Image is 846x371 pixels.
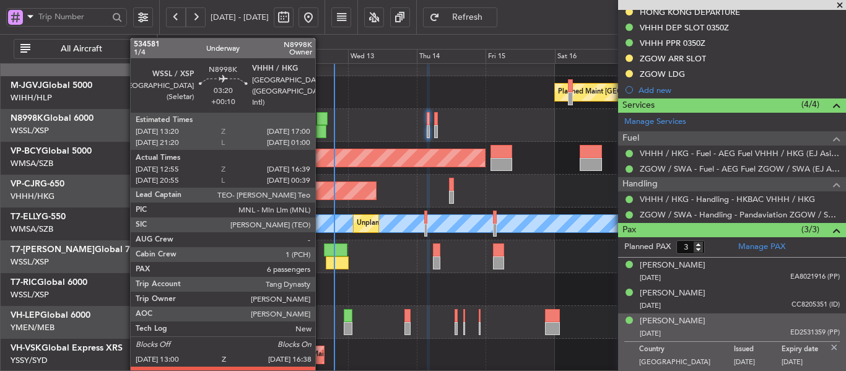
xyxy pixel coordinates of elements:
button: Refresh [423,7,497,27]
p: [DATE] [734,357,782,370]
span: Pax [622,223,636,237]
span: [DATE] [640,273,661,282]
a: WMSA/SZB [11,224,53,235]
button: All Aircraft [14,39,134,59]
span: Handling [622,177,658,191]
a: VP-CJRG-650 [11,180,64,188]
a: VH-LEPGlobal 6000 [11,311,90,320]
img: close [829,342,840,353]
a: N8998KGlobal 6000 [11,114,94,123]
a: WSSL/XSP [11,125,49,136]
span: T7-RIC [11,278,37,287]
a: Manage Services [624,116,686,128]
a: Manage PAX [738,241,785,253]
span: Services [622,98,655,113]
span: VH-LEP [11,311,40,320]
div: Tue 12 [279,49,348,64]
div: Planned Maint [GEOGRAPHIC_DATA] ([GEOGRAPHIC_DATA]) [236,247,431,266]
a: VP-BCYGlobal 5000 [11,147,92,155]
a: WSSL/XSP [11,256,49,268]
div: Sun 10 [141,49,210,64]
span: [DATE] [640,329,661,338]
a: WIHH/HLP [11,92,52,103]
div: ZGOW ARR SLOT [640,53,706,64]
label: Planned PAX [624,241,671,253]
p: Country [639,345,734,357]
div: Unplanned Maint Sydney ([PERSON_NAME] Intl) [276,346,429,364]
a: T7-RICGlobal 6000 [11,278,87,287]
span: T7-[PERSON_NAME] [11,245,95,254]
span: VH-VSK [11,344,41,352]
p: [DATE] [782,357,829,370]
div: Sat 16 [555,49,624,64]
a: VHHH / HKG - Handling - HKBAC VHHH / HKG [640,194,815,204]
div: Thu 14 [417,49,486,64]
div: Wed 13 [348,49,417,64]
a: T7-[PERSON_NAME]Global 7500 [11,245,145,254]
a: VHHH / HKG - Fuel - AEG Fuel VHHH / HKG (EJ Asia Only) [640,148,840,159]
a: T7-ELLYG-550 [11,212,66,221]
div: [PERSON_NAME] [640,315,705,328]
div: [PERSON_NAME] [640,260,705,272]
div: [PERSON_NAME] [640,287,705,300]
span: All Aircraft [33,45,130,53]
span: VP-BCY [11,147,41,155]
div: [DATE] [160,37,181,47]
span: T7-ELLY [11,212,41,221]
div: Add new [639,85,840,95]
span: VP-CJR [11,180,40,188]
div: ZGOW LDG [640,69,685,79]
span: M-JGVJ [11,81,42,90]
input: Trip Number [38,7,108,26]
p: Expiry date [782,345,829,357]
span: Refresh [442,13,493,22]
span: ED2531359 (PP) [790,328,840,338]
span: CC8205351 (ID) [791,300,840,310]
div: VHHH PPR 0350Z [640,38,705,48]
a: ZGOW / SWA - Handling - Pandaviation ZGOW / SWA [640,209,840,220]
div: Planned Maint [GEOGRAPHIC_DATA] (Seletar) [558,83,704,102]
a: ZGOW / SWA - Fuel - AEG Fuel ZGOW / SWA (EJ Asia Only) [640,164,840,174]
span: [DATE] - [DATE] [211,12,269,23]
div: Planned Maint [GEOGRAPHIC_DATA] (Sultan [PERSON_NAME] [PERSON_NAME] - Subang) [18,149,307,167]
div: Unplanned Maint [GEOGRAPHIC_DATA] (Sultan [PERSON_NAME] [PERSON_NAME] - Subang) [357,214,654,233]
span: Fuel [622,131,639,146]
a: M-JGVJGlobal 5000 [11,81,92,90]
a: WMSA/SZB [11,158,53,169]
div: VHHH DEP SLOT 0350Z [640,22,729,33]
p: [GEOGRAPHIC_DATA] [639,357,734,370]
a: WSSL/XSP [11,289,49,300]
span: EA8021916 (PP) [790,272,840,282]
a: YMEN/MEB [11,322,55,333]
div: HONG KONG DEPARTURE [640,7,740,17]
p: Issued [734,345,782,357]
a: YSSY/SYD [11,355,48,366]
span: N8998K [11,114,43,123]
span: [DATE] [640,301,661,310]
a: VH-VSKGlobal Express XRS [11,344,123,352]
a: VHHH/HKG [11,191,55,202]
div: Mon 11 [210,49,279,64]
span: (4/4) [801,98,819,111]
div: Fri 15 [486,49,554,64]
span: (3/3) [801,223,819,236]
